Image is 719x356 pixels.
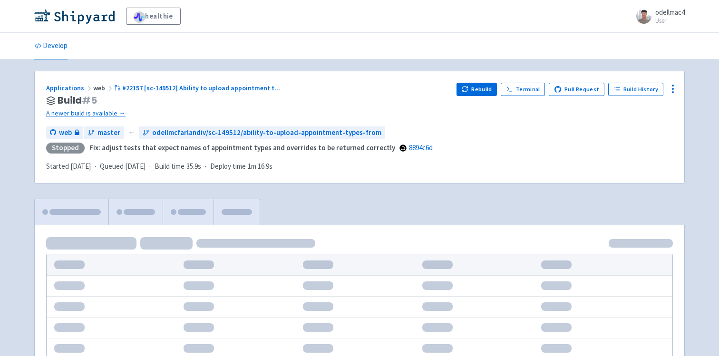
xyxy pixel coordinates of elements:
a: A newer build is available → [46,108,449,119]
span: web [59,127,72,138]
span: Queued [100,162,146,171]
span: 35.9s [186,161,201,172]
div: · · · [46,161,278,172]
span: Build time [155,161,185,172]
a: Pull Request [549,83,604,96]
span: odellmcfarlandiv/sc-149512/ability-to-upload-appointment-types-from [152,127,381,138]
time: [DATE] [70,162,91,171]
a: Build History [608,83,663,96]
span: Started [46,162,91,171]
strong: Fix: adjust tests that expect names of appointment types and overrides to be returned correctly [89,143,395,152]
time: [DATE] [125,162,146,171]
img: Shipyard logo [34,9,115,24]
a: odellmac4 User [631,9,685,24]
button: Rebuild [457,83,497,96]
a: web [46,126,83,139]
span: Build [58,95,97,106]
div: Stopped [46,143,85,154]
span: Deploy time [210,161,246,172]
a: Develop [34,33,68,59]
span: ← [128,127,135,138]
span: odellmac4 [655,8,685,17]
a: master [84,126,124,139]
span: # 5 [82,94,97,107]
span: 1m 16.9s [248,161,272,172]
span: master [97,127,120,138]
a: Applications [46,84,93,92]
a: 8894c6d [409,143,433,152]
span: #22157 [sc-149512] Ability to upload appointment t ... [122,84,280,92]
span: web [93,84,114,92]
a: odellmcfarlandiv/sc-149512/ability-to-upload-appointment-types-from [139,126,385,139]
a: #22157 [sc-149512] Ability to upload appointment t... [114,84,282,92]
a: Terminal [501,83,545,96]
a: healthie [126,8,181,25]
small: User [655,18,685,24]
